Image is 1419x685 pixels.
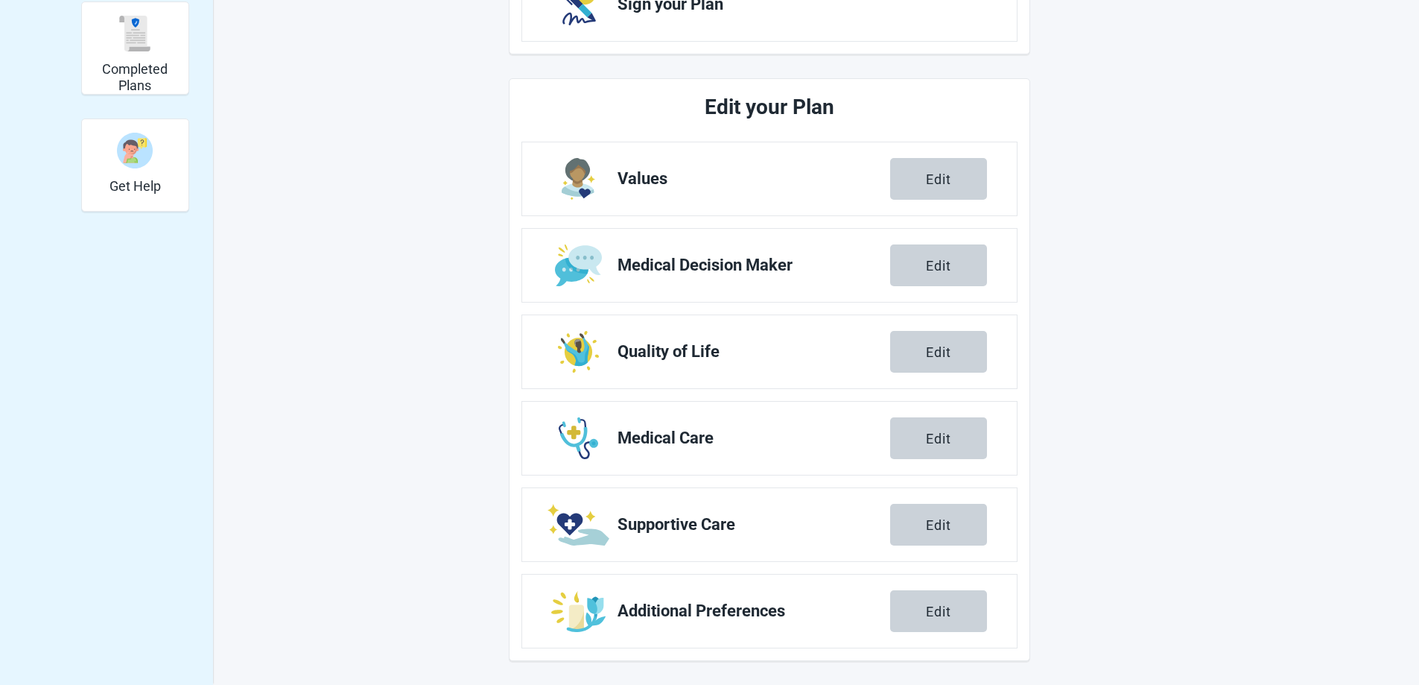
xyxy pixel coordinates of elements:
a: Edit Quality of Life section [522,315,1017,388]
span: Medical Care [618,429,890,447]
img: svg%3e [117,16,153,51]
a: Edit Additional Preferences section [522,575,1017,648]
div: Edit [926,431,951,446]
div: Completed Plans [81,1,189,95]
h2: Completed Plans [88,61,182,93]
div: Edit [926,258,951,273]
div: Edit [926,171,951,186]
h2: Get Help [109,178,161,195]
span: Additional Preferences [618,602,890,620]
button: Edit [890,504,987,546]
span: Values [618,170,890,188]
button: Edit [890,590,987,632]
div: Edit [926,604,951,619]
span: Supportive Care [618,516,890,534]
span: Quality of Life [618,343,890,361]
button: Edit [890,158,987,200]
a: Edit Medical Decision Maker section [522,229,1017,302]
button: Edit [890,331,987,373]
div: Edit [926,344,951,359]
button: Edit [890,417,987,459]
img: person-question-x68TBcxA.svg [117,133,153,168]
a: Edit Supportive Care section [522,488,1017,561]
h2: Edit your Plan [577,91,962,124]
a: Edit Medical Care section [522,402,1017,475]
span: Medical Decision Maker [618,256,890,274]
div: Get Help [81,119,189,212]
button: Edit [890,244,987,286]
a: Edit Values section [522,142,1017,215]
div: Edit [926,517,951,532]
